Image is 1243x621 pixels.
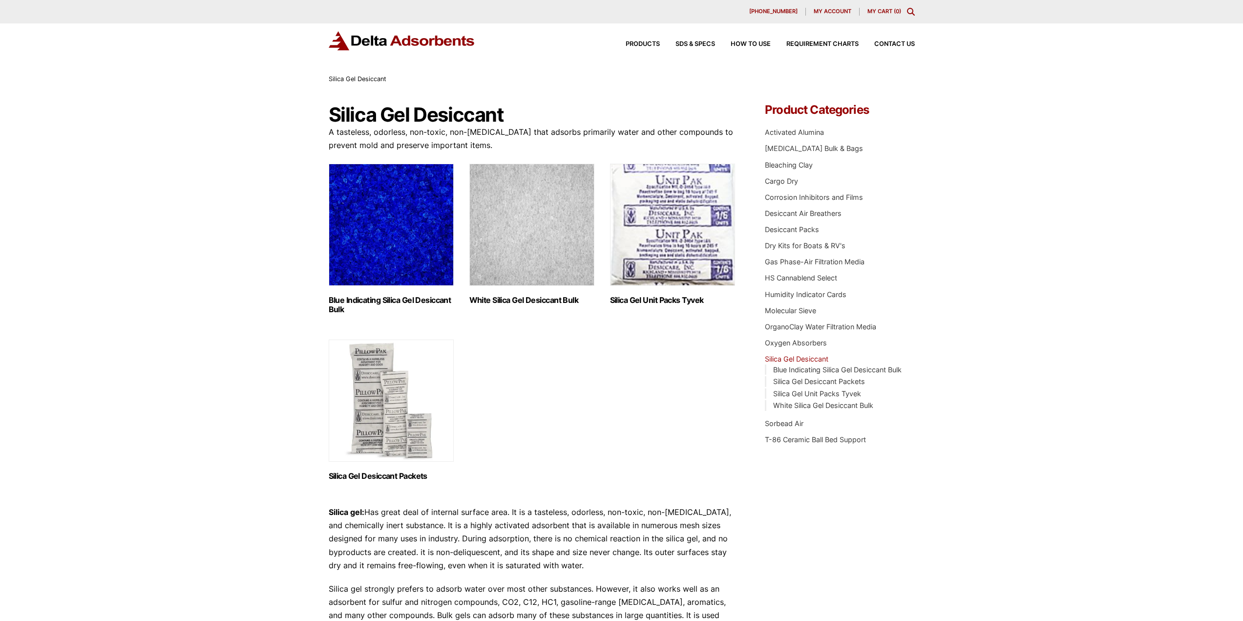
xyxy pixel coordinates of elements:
a: [MEDICAL_DATA] Bulk & Bags [765,144,863,152]
h4: Product Categories [765,104,914,116]
a: HS Cannablend Select [765,274,837,282]
span: Contact Us [874,41,915,47]
span: My account [814,9,851,14]
a: Bleaching Clay [765,161,813,169]
a: Humidity Indicator Cards [765,290,846,299]
a: Desiccant Packs [765,225,819,234]
a: SDS & SPECS [660,41,715,47]
a: Gas Phase-Air Filtration Media [765,257,864,266]
a: Visit product category Blue Indicating Silica Gel Desiccant Bulk [329,164,454,314]
img: White Silica Gel Desiccant Bulk [469,164,594,286]
h2: White Silica Gel Desiccant Bulk [469,296,594,305]
strong: Silica gel: [329,507,364,517]
a: OrganoClay Water Filtration Media [765,322,876,331]
a: White Silica Gel Desiccant Bulk [773,401,873,409]
a: Visit product category White Silica Gel Desiccant Bulk [469,164,594,305]
a: T-86 Ceramic Ball Bed Support [765,435,866,444]
p: A tasteless, odorless, non-toxic, non-[MEDICAL_DATA] that adsorbs primarily water and other compo... [329,126,736,152]
span: SDS & SPECS [675,41,715,47]
span: How to Use [731,41,771,47]
h2: Silica Gel Desiccant Packets [329,471,454,481]
img: Silica Gel Unit Packs Tyvek [610,164,735,286]
a: Contact Us [859,41,915,47]
span: Requirement Charts [786,41,859,47]
a: Requirement Charts [771,41,859,47]
span: 0 [896,8,899,15]
a: Products [610,41,660,47]
h2: Silica Gel Unit Packs Tyvek [610,296,735,305]
a: Molecular Sieve [765,306,816,315]
a: Sorbead Air [765,419,803,428]
a: Oxygen Absorbers [765,339,827,347]
img: Silica Gel Desiccant Packets [329,340,454,462]
a: Silica Gel Unit Packs Tyvek [773,389,861,398]
span: [PHONE_NUMBER] [749,9,798,14]
div: Toggle Modal Content [907,8,915,16]
a: Visit product category Silica Gel Desiccant Packets [329,340,454,481]
a: Activated Alumina [765,128,824,136]
a: Visit product category Silica Gel Unit Packs Tyvek [610,164,735,305]
a: Dry Kits for Boats & RV's [765,241,845,250]
h2: Blue Indicating Silica Gel Desiccant Bulk [329,296,454,314]
h1: Silica Gel Desiccant [329,104,736,126]
img: Blue Indicating Silica Gel Desiccant Bulk [329,164,454,286]
a: Silica Gel Desiccant Packets [773,377,865,385]
a: Silica Gel Desiccant [765,355,828,363]
a: [PHONE_NUMBER] [741,8,806,16]
a: Cargo Dry [765,177,798,185]
img: Delta Adsorbents [329,31,475,50]
a: How to Use [715,41,771,47]
span: Products [626,41,660,47]
a: My account [806,8,860,16]
span: Silica Gel Desiccant [329,75,386,83]
a: Blue Indicating Silica Gel Desiccant Bulk [773,365,902,374]
a: Corrosion Inhibitors and Films [765,193,863,201]
p: Has great deal of internal surface area. It is a tasteless, odorless, non-toxic, non-[MEDICAL_DAT... [329,506,736,572]
a: Desiccant Air Breathers [765,209,842,217]
a: My Cart (0) [867,8,901,15]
